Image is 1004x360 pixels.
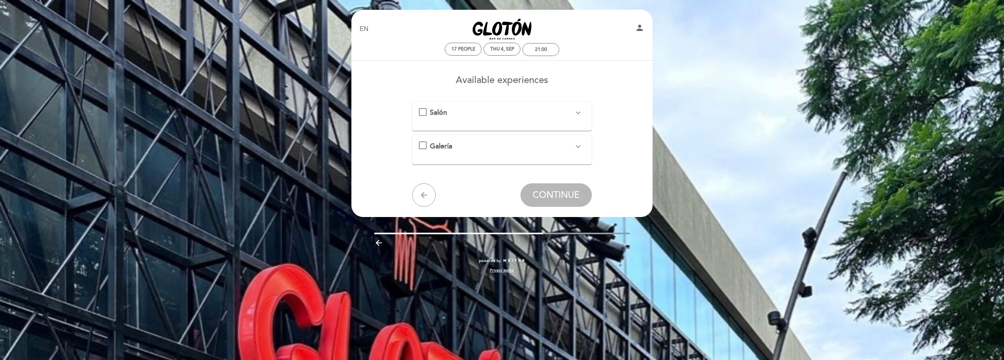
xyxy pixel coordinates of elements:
[419,141,586,152] md-checkbox: Galería expand_more
[451,46,475,52] span: 17 people
[571,141,585,152] button: expand_more
[635,23,644,33] i: person
[520,183,592,207] button: CONTINUE
[430,142,452,150] span: Galería
[635,23,644,35] button: person
[571,108,585,118] button: expand_more
[419,108,586,118] md-checkbox: Salón expand_more
[533,190,580,201] span: CONTINUE
[573,108,583,118] i: expand_more
[374,238,384,248] i: arrow_backward
[490,46,514,52] div: Thu 4, Sep
[535,47,547,52] div: 21:00
[479,258,501,264] span: powered by
[479,258,525,264] a: powered by
[573,142,583,151] i: expand_more
[412,183,436,207] button: arrow_back
[430,108,447,117] span: Salón
[453,18,551,40] a: Glotón Grill (Jardín)
[456,74,548,86] span: Available experiences
[503,259,525,263] img: MEITRE
[419,190,429,200] i: arrow_back
[490,268,514,273] a: Privacy policy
